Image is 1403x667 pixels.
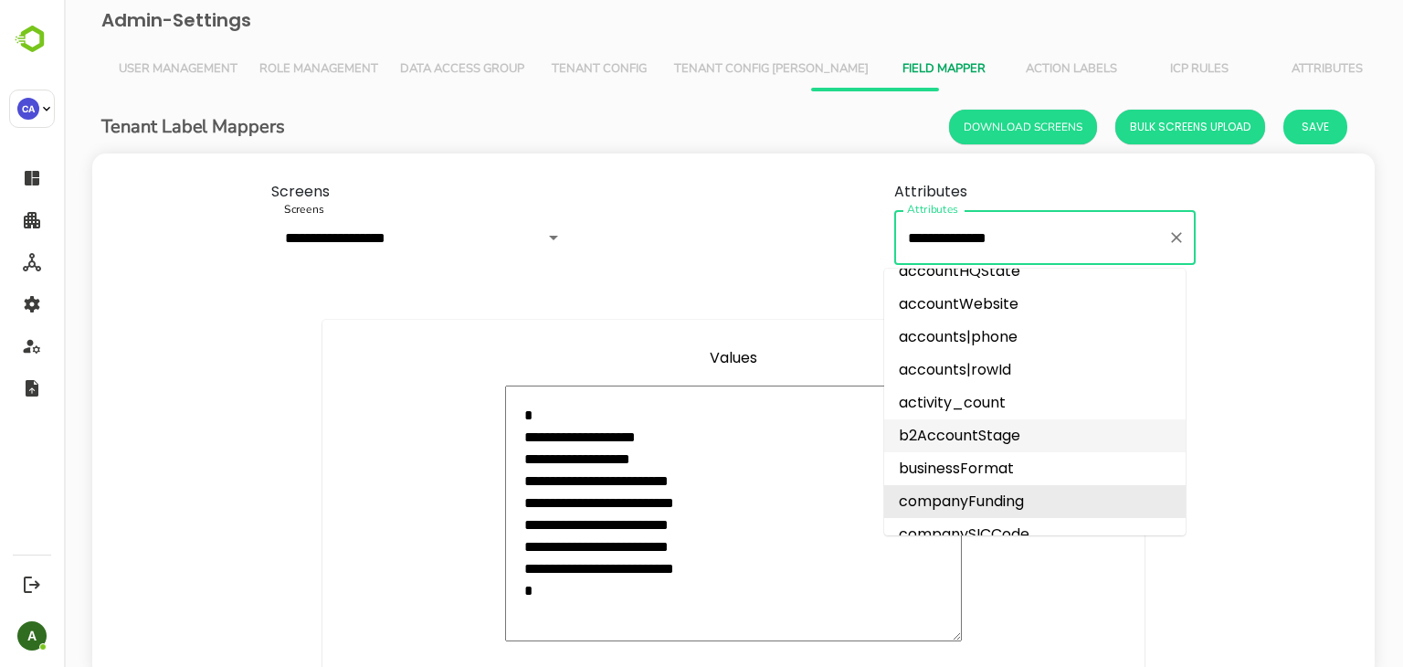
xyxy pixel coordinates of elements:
li: accounts|phone [820,321,1122,354]
label: Screens [207,181,509,203]
span: Tenant Config [482,62,588,77]
li: companySICCode [820,518,1122,551]
button: Clear [1100,225,1125,250]
span: Attributes [1210,62,1316,77]
div: A [17,621,47,651]
button: Open [477,225,502,250]
span: Tenant Config [PERSON_NAME] [610,62,805,77]
span: Field Mapper [827,62,933,77]
div: Vertical tabs example [44,48,1295,91]
li: accountHQState [820,255,1122,288]
label: Screens [220,202,260,217]
h6: Tenant Label Mappers [37,112,221,142]
li: b2AccountStage [820,419,1122,452]
span: User Management [55,62,174,77]
label: Values [646,347,693,369]
span: Role Management [195,62,314,77]
span: Bulk Screens Upload [1066,115,1187,139]
span: Data Access Group [336,62,460,77]
li: activity_count [820,386,1122,419]
img: BambooboxLogoMark.f1c84d78b4c51b1a7b5f700c9845e183.svg [9,22,56,57]
li: companyFunding [820,485,1122,518]
button: Download Screens [885,110,1033,144]
label: Attributes [843,202,894,217]
span: ICP Rules [1082,62,1188,77]
div: CA [17,98,39,120]
li: accountWebsite [820,288,1122,321]
label: Attributes [830,181,1132,203]
span: Action Labels [955,62,1060,77]
button: Bulk Screens Upload [1051,110,1201,144]
button: Logout [19,572,44,597]
li: businessFormat [820,452,1122,485]
li: accounts|rowId [820,354,1122,386]
textarea: minimum height [441,386,898,641]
